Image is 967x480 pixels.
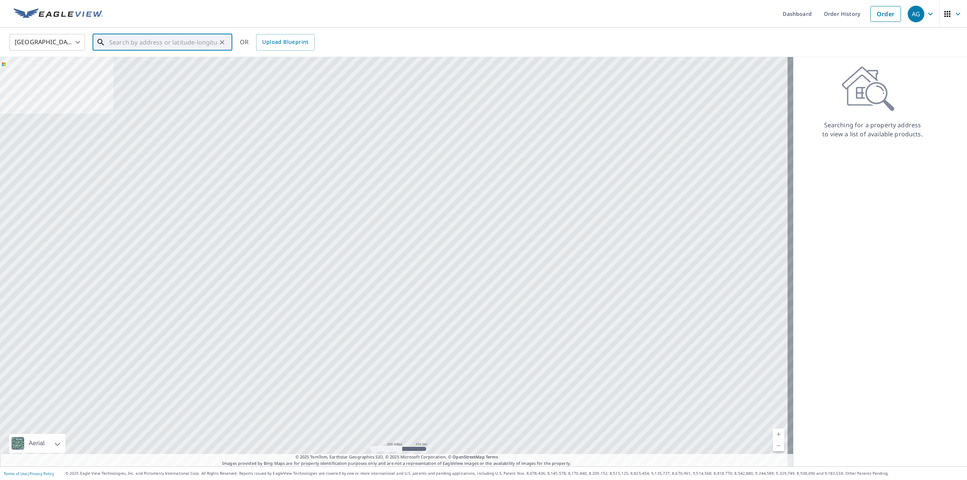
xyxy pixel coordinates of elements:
p: | [4,471,54,476]
a: Current Level 5, Zoom In [773,429,784,440]
input: Search by address or latitude-longitude [109,32,217,53]
img: EV Logo [14,8,103,20]
div: Aerial [9,434,65,453]
p: © 2025 Eagle View Technologies, Inc. and Pictometry International Corp. All Rights Reserved. Repo... [65,471,963,476]
span: Upload Blueprint [262,37,308,47]
p: Searching for a property address to view a list of available products. [822,120,923,139]
span: © 2025 TomTom, Earthstar Geographics SIO, © 2025 Microsoft Corporation, © [295,454,498,460]
div: Aerial [26,434,47,453]
a: Privacy Policy [29,471,54,476]
a: Upload Blueprint [256,34,314,51]
a: Terms of Use [4,471,27,476]
div: OR [240,34,315,51]
div: AG [908,6,924,22]
a: OpenStreetMap [453,454,484,460]
button: Clear [217,37,227,48]
a: Current Level 5, Zoom Out [773,440,784,451]
a: Terms [486,454,498,460]
a: Order [870,6,901,22]
div: [GEOGRAPHIC_DATA] [9,32,85,53]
